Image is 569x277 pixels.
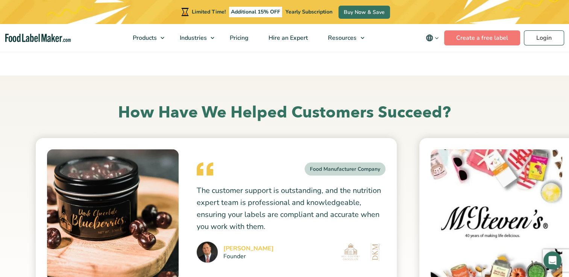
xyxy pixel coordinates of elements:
[229,7,282,17] span: Additional 15% OFF
[130,34,158,42] span: Products
[259,24,316,52] a: Hire an Expert
[170,24,218,52] a: Industries
[223,245,274,251] cite: [PERSON_NAME]
[197,185,385,233] p: The customer support is outstanding, and the nutrition expert team is professional and knowledgea...
[338,6,390,19] a: Buy Now & Save
[326,34,357,42] span: Resources
[285,8,332,15] span: Yearly Subscription
[524,30,564,45] a: Login
[192,8,226,15] span: Limited Time!
[305,163,385,176] div: Food Manufacturer Company
[228,34,249,42] span: Pricing
[444,30,520,45] a: Create a free label
[220,24,257,52] a: Pricing
[38,102,531,123] h2: How Have We Helped Customers Succeed?
[223,253,274,259] small: Founder
[123,24,168,52] a: Products
[266,34,309,42] span: Hire an Expert
[543,251,561,269] div: Open Intercom Messenger
[178,34,208,42] span: Industries
[318,24,368,52] a: Resources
